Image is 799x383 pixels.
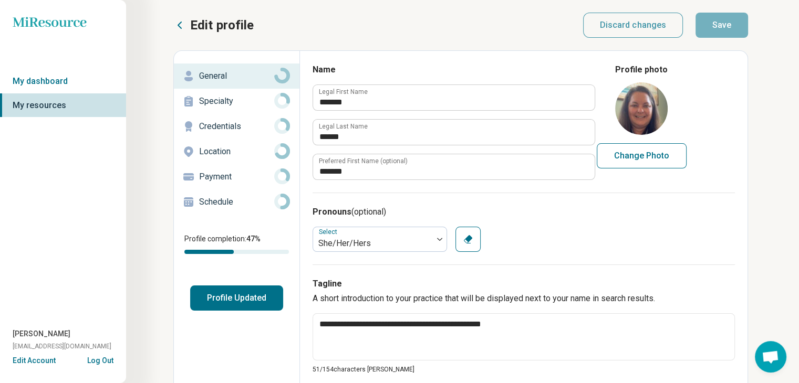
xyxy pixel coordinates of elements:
a: General [174,63,299,89]
button: Profile Updated [190,285,283,311]
img: avatar image [615,82,668,135]
button: Edit profile [173,17,254,34]
h3: Name [313,63,594,76]
label: Preferred First Name (optional) [319,158,408,164]
h3: Tagline [313,278,735,290]
button: Log Out [87,355,113,364]
div: Profile completion: [174,227,299,260]
p: Specialty [199,95,274,108]
a: Credentials [174,114,299,139]
p: Edit profile [190,17,254,34]
div: Profile completion [184,250,289,254]
button: Discard changes [583,13,683,38]
a: Payment [174,164,299,189]
a: Schedule [174,189,299,215]
a: Location [174,139,299,164]
p: A short introduction to your practice that will be displayed next to your name in search results. [313,292,735,305]
button: Save [696,13,748,38]
span: (optional) [351,207,386,217]
p: Schedule [199,196,274,208]
p: Payment [199,171,274,183]
p: General [199,70,274,82]
div: She/Her/Hers [318,237,428,250]
h3: Pronouns [313,206,735,218]
label: Legal First Name [319,89,368,95]
p: Credentials [199,120,274,133]
p: Location [199,145,274,158]
legend: Profile photo [615,63,668,76]
span: [EMAIL_ADDRESS][DOMAIN_NAME] [13,342,111,351]
button: Change Photo [597,143,687,168]
label: Legal Last Name [319,123,368,130]
span: [PERSON_NAME] [13,328,70,339]
span: 47 % [246,235,261,243]
p: 51/ 154 characters [PERSON_NAME] [313,365,735,374]
a: Specialty [174,89,299,114]
div: Open chat [755,341,786,373]
button: Edit Account [13,355,56,366]
label: Select [319,228,339,236]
